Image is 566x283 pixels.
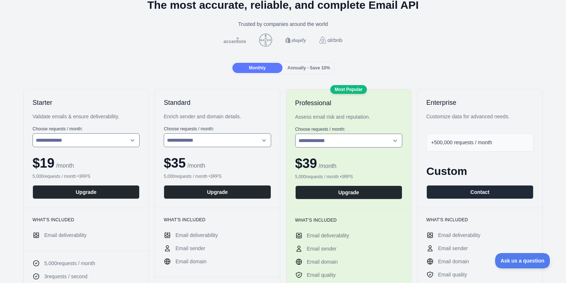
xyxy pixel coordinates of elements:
[295,113,402,121] div: Assess email risk and reputation.
[426,113,533,120] div: Customize data for advanced needs.
[164,113,271,120] div: Enrich sender and domain details.
[495,253,551,268] iframe: Toggle Customer Support
[295,126,402,132] label: Choose requests / month:
[431,139,492,145] span: +500,000 requests / month
[164,126,271,132] label: Choose requests / month:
